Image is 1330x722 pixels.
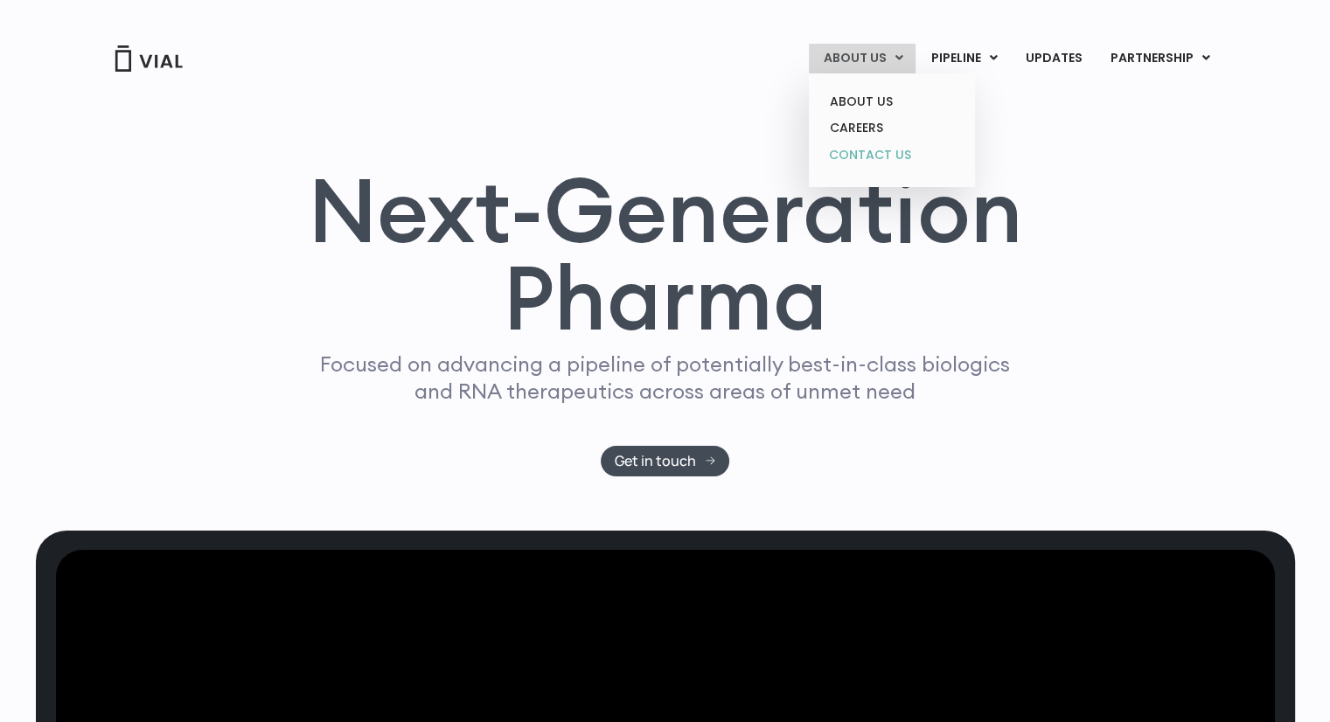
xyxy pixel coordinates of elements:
[916,44,1010,73] a: PIPELINEMenu Toggle
[313,351,1018,405] p: Focused on advancing a pipeline of potentially best-in-class biologics and RNA therapeutics acros...
[114,45,184,72] img: Vial Logo
[1011,44,1095,73] a: UPDATES
[287,166,1044,343] h1: Next-Generation Pharma
[815,88,968,115] a: ABOUT US
[1096,44,1223,73] a: PARTNERSHIPMenu Toggle
[809,44,916,73] a: ABOUT USMenu Toggle
[615,455,696,468] span: Get in touch
[815,115,968,142] a: CAREERS
[815,142,968,170] a: CONTACT US
[601,446,729,476] a: Get in touch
